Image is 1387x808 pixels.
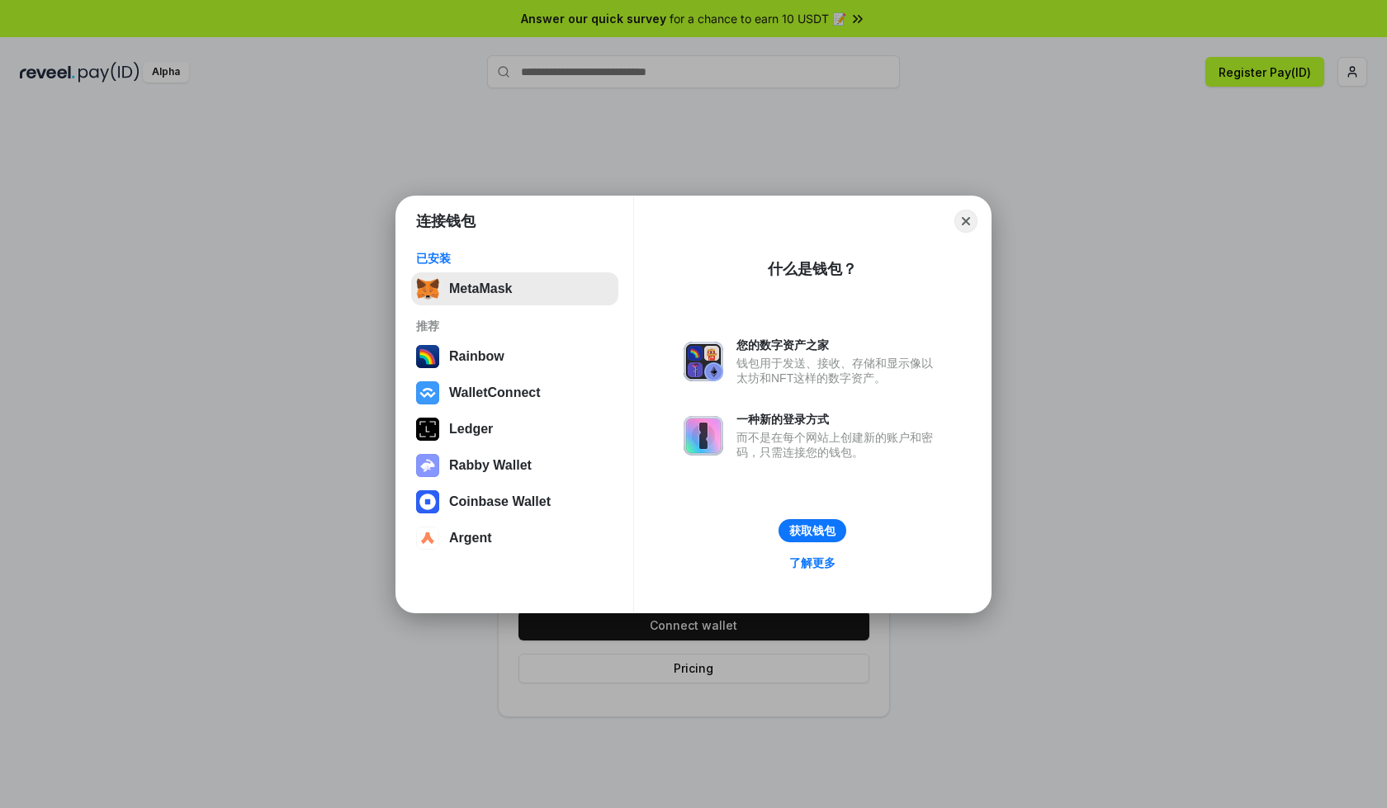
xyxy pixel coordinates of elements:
[779,552,845,574] a: 了解更多
[449,349,504,364] div: Rainbow
[416,454,439,477] img: svg+xml,%3Csvg%20xmlns%3D%22http%3A%2F%2Fwww.w3.org%2F2000%2Fsvg%22%20fill%3D%22none%22%20viewBox...
[449,531,492,546] div: Argent
[449,494,551,509] div: Coinbase Wallet
[768,259,857,279] div: 什么是钱包？
[684,342,723,381] img: svg+xml,%3Csvg%20xmlns%3D%22http%3A%2F%2Fwww.w3.org%2F2000%2Fsvg%22%20fill%3D%22none%22%20viewBox...
[416,211,476,231] h1: 连接钱包
[789,523,836,538] div: 获取钱包
[954,210,978,233] button: Close
[416,527,439,550] img: svg+xml,%3Csvg%20width%3D%2228%22%20height%3D%2228%22%20viewBox%3D%220%200%2028%2028%22%20fill%3D...
[449,458,532,473] div: Rabby Wallet
[736,430,941,460] div: 而不是在每个网站上创建新的账户和密码，只需连接您的钱包。
[684,416,723,456] img: svg+xml,%3Csvg%20xmlns%3D%22http%3A%2F%2Fwww.w3.org%2F2000%2Fsvg%22%20fill%3D%22none%22%20viewBox...
[416,381,439,404] img: svg+xml,%3Csvg%20width%3D%2228%22%20height%3D%2228%22%20viewBox%3D%220%200%2028%2028%22%20fill%3D...
[416,277,439,300] img: svg+xml,%3Csvg%20fill%3D%22none%22%20height%3D%2233%22%20viewBox%3D%220%200%2035%2033%22%20width%...
[411,340,618,373] button: Rainbow
[411,485,618,518] button: Coinbase Wallet
[416,251,613,266] div: 已安装
[411,522,618,555] button: Argent
[411,449,618,482] button: Rabby Wallet
[416,345,439,368] img: svg+xml,%3Csvg%20width%3D%22120%22%20height%3D%22120%22%20viewBox%3D%220%200%20120%20120%22%20fil...
[736,356,941,385] div: 钱包用于发送、接收、存储和显示像以太坊和NFT这样的数字资产。
[449,422,493,437] div: Ledger
[411,413,618,446] button: Ledger
[416,418,439,441] img: svg+xml,%3Csvg%20xmlns%3D%22http%3A%2F%2Fwww.w3.org%2F2000%2Fsvg%22%20width%3D%2228%22%20height%3...
[416,490,439,513] img: svg+xml,%3Csvg%20width%3D%2228%22%20height%3D%2228%22%20viewBox%3D%220%200%2028%2028%22%20fill%3D...
[411,376,618,409] button: WalletConnect
[789,555,836,570] div: 了解更多
[779,519,846,542] button: 获取钱包
[449,385,541,400] div: WalletConnect
[416,319,613,333] div: 推荐
[411,272,618,305] button: MetaMask
[736,338,941,352] div: 您的数字资产之家
[736,412,941,427] div: 一种新的登录方式
[449,281,512,296] div: MetaMask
